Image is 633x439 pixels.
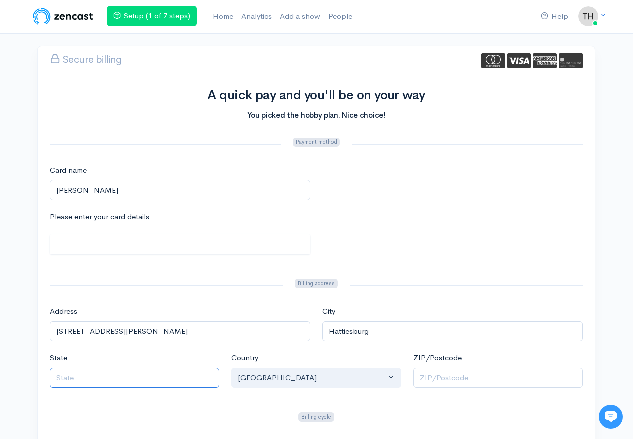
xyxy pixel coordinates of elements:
[29,188,178,208] input: Search articles
[413,352,462,364] label: ZIP/Postcode
[507,53,531,68] img: visa.svg
[413,368,583,388] input: ZIP/Postcode
[13,171,186,183] p: Find an answer quickly
[50,111,583,120] h4: You picked the hobby plan. Nice choice!
[231,368,401,388] button: United States
[276,6,324,27] a: Add a show
[481,53,505,68] img: mastercard.svg
[15,48,185,64] h1: Hi 👋
[31,6,95,26] img: ZenCast Logo
[64,138,120,146] span: New conversation
[50,321,310,342] input: 1 Example Street
[293,138,340,147] span: Payment method
[324,6,356,27] a: People
[322,306,335,317] label: City
[50,306,77,317] label: Address
[599,405,623,429] iframe: gist-messenger-bubble-iframe
[322,321,583,342] input: City
[56,240,304,252] iframe: Secure card payment input frame
[50,165,87,176] label: Card name
[50,88,583,103] h1: A quick pay and you'll be on your way
[295,279,337,288] span: Billing address
[50,180,310,200] input: John Smith
[50,352,67,364] label: State
[578,6,598,26] img: ...
[15,66,185,114] h2: Just let us know if you need anything and we'll be happy to help! 🙂
[107,6,197,26] a: Setup (1 of 7 steps)
[238,372,385,384] div: [GEOGRAPHIC_DATA]
[298,412,334,422] span: Billing cycle
[231,352,258,364] label: Country
[50,211,149,223] label: Please enter your card details
[50,368,219,388] input: State
[15,132,184,152] button: New conversation
[537,6,572,27] a: Help
[237,6,276,27] a: Analytics
[559,53,583,68] img: default.svg
[533,53,557,68] img: amex.svg
[209,6,237,27] a: Home
[50,47,122,65] h2: Secure billing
